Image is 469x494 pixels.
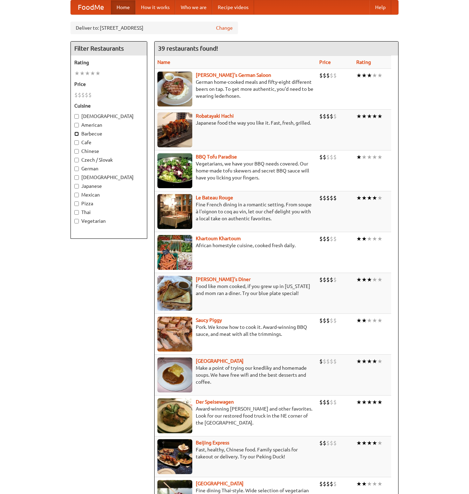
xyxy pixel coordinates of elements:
li: $ [330,357,333,365]
li: $ [323,357,326,365]
li: ★ [74,69,80,77]
li: ★ [367,112,372,120]
li: $ [78,91,81,99]
li: $ [333,112,337,120]
li: $ [323,317,326,324]
li: ★ [367,480,372,488]
input: Cafe [74,140,79,145]
li: ★ [377,317,382,324]
li: $ [333,194,337,202]
b: Der Speisewagen [196,399,234,405]
li: $ [323,276,326,283]
b: Robatayaki Hachi [196,113,234,119]
li: $ [319,276,323,283]
li: ★ [362,153,367,161]
img: tofuparadise.jpg [157,153,192,188]
a: Help [370,0,391,14]
li: ★ [377,194,382,202]
li: $ [326,112,330,120]
h5: Cuisine [74,102,143,109]
li: ★ [95,69,100,77]
li: ★ [372,357,377,365]
li: ★ [372,153,377,161]
h4: Filter Restaurants [71,42,147,56]
li: ★ [356,72,362,79]
li: $ [319,153,323,161]
li: $ [323,398,326,406]
p: African homestyle cuisine, cooked fresh daily. [157,242,314,249]
li: $ [85,91,88,99]
li: $ [330,153,333,161]
li: ★ [367,153,372,161]
p: Pork. We know how to cook it. Award-winning BBQ sauce, and meat with all the trimmings. [157,324,314,338]
li: ★ [367,235,372,243]
a: [GEOGRAPHIC_DATA] [196,481,244,486]
li: $ [323,72,326,79]
input: German [74,167,79,171]
li: ★ [367,276,372,283]
li: $ [333,317,337,324]
h5: Price [74,81,143,88]
li: $ [323,112,326,120]
li: $ [330,317,333,324]
a: Beijing Express [196,440,229,445]
input: Vegetarian [74,219,79,223]
li: $ [330,398,333,406]
li: $ [330,194,333,202]
li: $ [330,276,333,283]
li: ★ [362,398,367,406]
img: beijing.jpg [157,439,192,474]
li: ★ [362,194,367,202]
li: ★ [377,112,382,120]
li: ★ [372,235,377,243]
li: ★ [90,69,95,77]
li: $ [330,72,333,79]
li: $ [326,398,330,406]
p: Food like mom cooked, if you grew up in [US_STATE] and mom ran a diner. Try our blue plate special! [157,283,314,297]
li: $ [333,398,337,406]
img: saucy.jpg [157,317,192,352]
label: American [74,121,143,128]
p: Make a point of trying our knedlíky and homemade soups. We have free wifi and the best desserts a... [157,364,314,385]
li: ★ [356,398,362,406]
p: Japanese food the way you like it. Fast, fresh, grilled. [157,119,314,126]
li: ★ [356,276,362,283]
label: Mexican [74,191,143,198]
a: Khartoum Khartoum [196,236,241,241]
li: $ [319,72,323,79]
li: ★ [377,153,382,161]
li: ★ [356,112,362,120]
li: ★ [372,194,377,202]
li: $ [333,235,337,243]
label: Czech / Slovak [74,156,143,163]
p: Fast, healthy, Chinese food. Family specials for takeout or delivery. Try our Peking Duck! [157,446,314,460]
li: $ [323,439,326,447]
a: Saucy Piggy [196,317,222,323]
input: Chinese [74,149,79,154]
li: ★ [362,235,367,243]
ng-pluralize: 39 restaurants found! [158,45,218,52]
li: ★ [367,439,372,447]
li: ★ [377,276,382,283]
li: $ [330,439,333,447]
li: $ [333,439,337,447]
li: ★ [356,439,362,447]
li: $ [326,357,330,365]
li: ★ [356,357,362,365]
label: Cafe [74,139,143,146]
a: How it works [135,0,175,14]
li: ★ [377,480,382,488]
img: bateaurouge.jpg [157,194,192,229]
li: $ [319,112,323,120]
a: [PERSON_NAME]'s Diner [196,277,251,282]
li: $ [323,194,326,202]
li: $ [326,276,330,283]
li: $ [319,398,323,406]
input: American [74,123,79,127]
li: ★ [362,480,367,488]
img: robatayaki.jpg [157,112,192,147]
li: $ [319,194,323,202]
